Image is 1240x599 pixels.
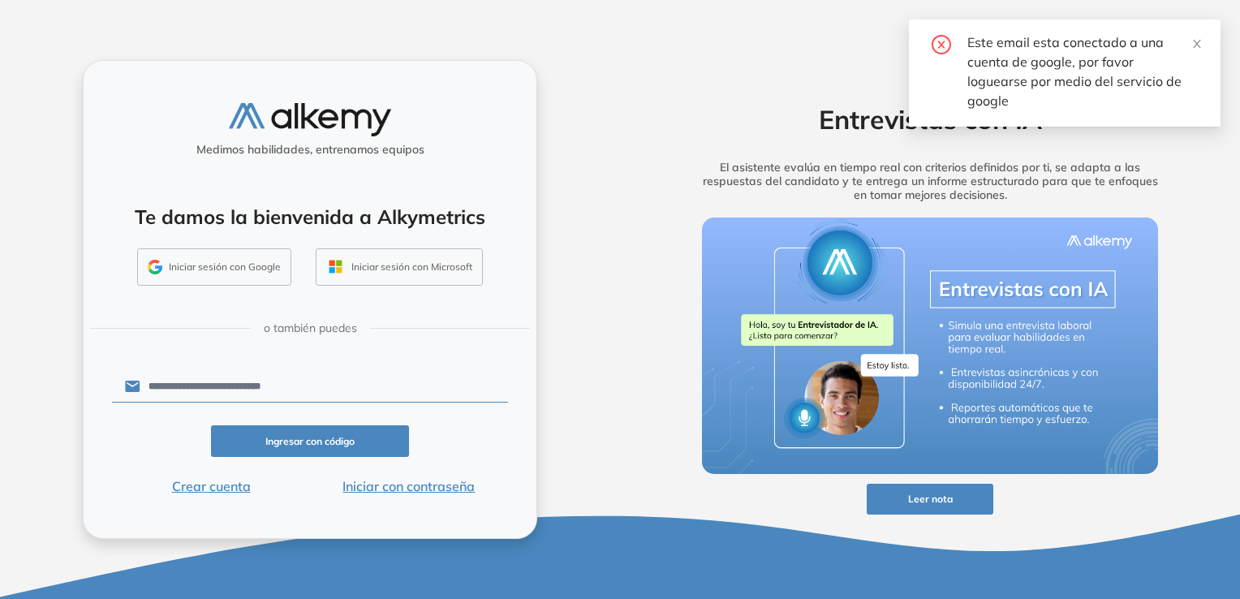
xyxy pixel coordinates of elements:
[316,248,483,286] button: Iniciar sesión con Microsoft
[677,104,1183,135] h2: Entrevistas con IA
[1191,38,1203,50] span: close
[148,260,162,274] img: GMAIL_ICON
[677,161,1183,201] h5: El asistente evalúa en tiempo real con criterios definidos por ti, se adapta a las respuestas del...
[105,205,515,229] h4: Te damos la bienvenida a Alkymetrics
[867,484,993,515] button: Leer nota
[112,476,310,496] button: Crear cuenta
[310,476,508,496] button: Iniciar con contraseña
[949,412,1240,599] iframe: Chat Widget
[932,32,951,54] span: close-circle
[326,257,345,276] img: OUTLOOK_ICON
[264,320,357,337] span: o también puedes
[967,32,1201,110] div: Este email esta conectado a una cuenta de google, por favor loguearse por medio del servicio de g...
[90,143,530,157] h5: Medimos habilidades, entrenamos equipos
[137,248,291,286] button: Iniciar sesión con Google
[702,218,1158,474] img: img-more-info
[229,103,391,136] img: logo-alkemy
[949,412,1240,599] div: Widget de chat
[211,425,409,457] button: Ingresar con código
